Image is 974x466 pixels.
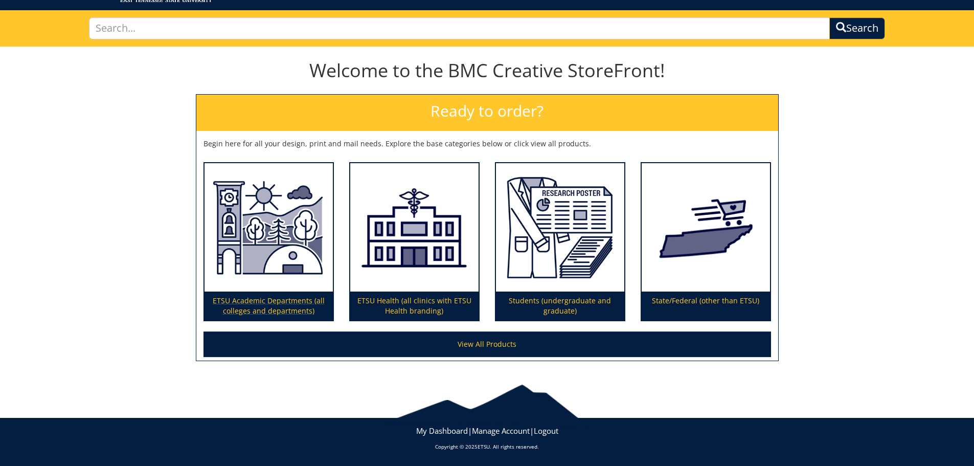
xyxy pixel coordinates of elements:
[205,292,333,320] p: ETSU Academic Departments (all colleges and departments)
[416,426,468,436] a: My Dashboard
[350,163,479,321] a: ETSU Health (all clinics with ETSU Health branding)
[350,163,479,292] img: ETSU Health (all clinics with ETSU Health branding)
[196,60,779,81] h1: Welcome to the BMC Creative StoreFront!
[203,139,771,149] p: Begin here for all your design, print and mail needs. Explore the base categories below or click ...
[89,17,830,39] input: Search...
[472,426,530,436] a: Manage Account
[205,163,333,292] img: ETSU Academic Departments (all colleges and departments)
[642,292,770,320] p: State/Federal (other than ETSU)
[496,292,624,320] p: Students (undergraduate and graduate)
[829,17,885,39] button: Search
[496,163,624,292] img: Students (undergraduate and graduate)
[196,95,778,131] h2: Ready to order?
[642,163,770,321] a: State/Federal (other than ETSU)
[203,331,771,357] a: View All Products
[350,292,479,320] p: ETSU Health (all clinics with ETSU Health branding)
[205,163,333,321] a: ETSU Academic Departments (all colleges and departments)
[642,163,770,292] img: State/Federal (other than ETSU)
[534,426,558,436] a: Logout
[478,443,490,450] a: ETSU
[496,163,624,321] a: Students (undergraduate and graduate)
